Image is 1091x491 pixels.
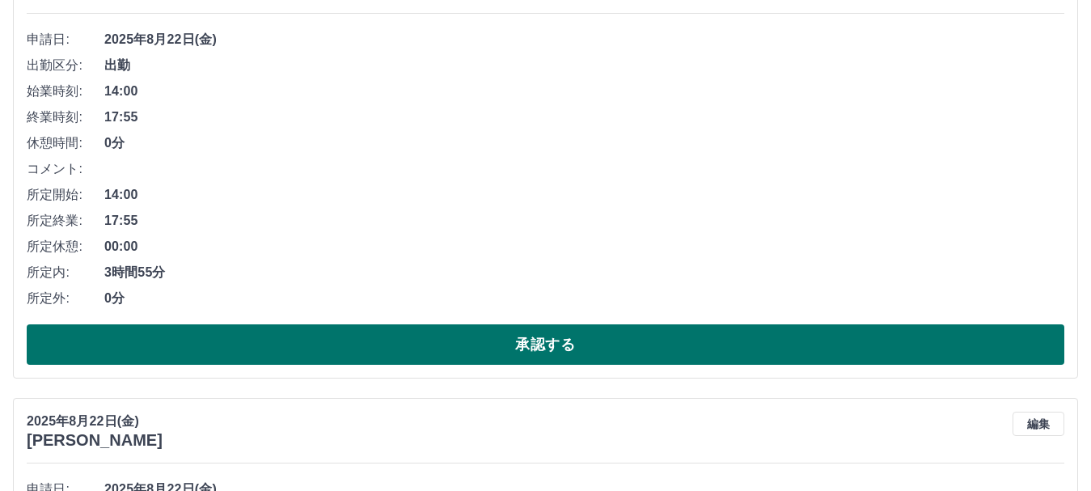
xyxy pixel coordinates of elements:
h3: [PERSON_NAME] [27,431,163,450]
span: 14:00 [104,185,1064,205]
span: 終業時刻: [27,108,104,127]
span: 出勤 [104,56,1064,75]
span: 17:55 [104,108,1064,127]
span: 所定内: [27,263,104,282]
span: 始業時刻: [27,82,104,101]
span: 0分 [104,133,1064,153]
span: 所定休憩: [27,237,104,256]
span: 所定開始: [27,185,104,205]
span: 2025年8月22日(金) [104,30,1064,49]
span: 3時間55分 [104,263,1064,282]
span: 14:00 [104,82,1064,101]
span: 17:55 [104,211,1064,231]
span: 所定終業: [27,211,104,231]
span: 0分 [104,289,1064,308]
span: 00:00 [104,237,1064,256]
span: コメント: [27,159,104,179]
p: 2025年8月22日(金) [27,412,163,431]
span: 休憩時間: [27,133,104,153]
span: 出勤区分: [27,56,104,75]
button: 編集 [1013,412,1064,436]
span: 所定外: [27,289,104,308]
span: 申請日: [27,30,104,49]
button: 承認する [27,324,1064,365]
